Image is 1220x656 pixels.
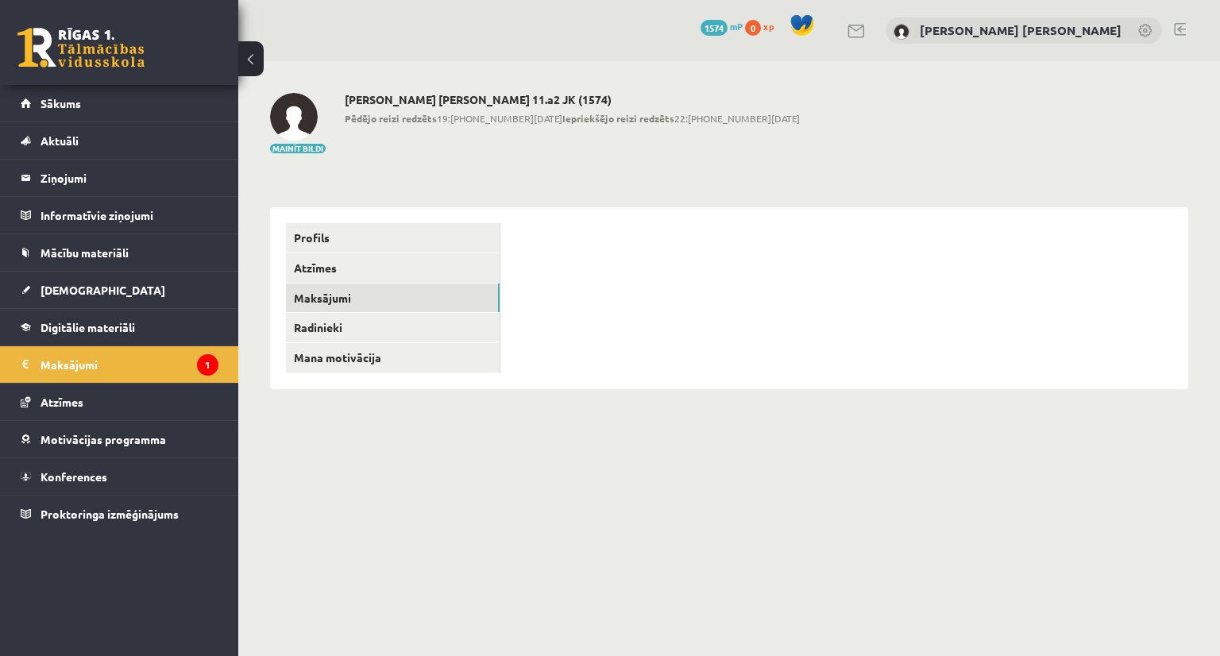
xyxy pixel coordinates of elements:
a: Digitālie materiāli [21,309,218,345]
span: Atzīmes [41,395,83,409]
span: Digitālie materiāli [41,320,135,334]
span: 19:[PHONE_NUMBER][DATE] 22:[PHONE_NUMBER][DATE] [345,111,800,125]
a: Atzīmes [286,253,500,283]
span: Proktoringa izmēģinājums [41,507,179,521]
b: Pēdējo reizi redzēts [345,112,437,125]
span: 1574 [701,20,728,36]
a: Maksājumi [286,284,500,313]
a: Mācību materiāli [21,234,218,271]
a: Informatīvie ziņojumi [21,197,218,233]
legend: Ziņojumi [41,160,218,196]
h2: [PERSON_NAME] [PERSON_NAME] 11.a2 JK (1574) [345,93,800,106]
a: 1574 mP [701,20,743,33]
a: Rīgas 1. Tālmācības vidusskola [17,28,145,68]
a: Ziņojumi [21,160,218,196]
span: Konferences [41,469,107,484]
button: Mainīt bildi [270,144,326,153]
a: Mana motivācija [286,343,500,372]
img: Daniels Salmiņš [270,93,318,141]
a: 0 xp [745,20,782,33]
a: Atzīmes [21,384,218,420]
a: [DEMOGRAPHIC_DATA] [21,272,218,308]
a: Proktoringa izmēģinājums [21,496,218,532]
a: Aktuāli [21,122,218,159]
span: Aktuāli [41,133,79,148]
span: 0 [745,20,761,36]
legend: Maksājumi [41,346,218,383]
span: [DEMOGRAPHIC_DATA] [41,283,165,297]
img: Daniels Salmiņš [894,24,909,40]
a: Sākums [21,85,218,122]
i: 1 [197,354,218,376]
legend: Informatīvie ziņojumi [41,197,218,233]
span: mP [730,20,743,33]
a: Maksājumi1 [21,346,218,383]
a: Konferences [21,458,218,495]
span: Mācību materiāli [41,245,129,260]
span: Motivācijas programma [41,432,166,446]
a: Motivācijas programma [21,421,218,457]
a: [PERSON_NAME] [PERSON_NAME] [920,22,1122,38]
a: Profils [286,223,500,253]
b: Iepriekšējo reizi redzēts [562,112,674,125]
span: Sākums [41,96,81,110]
span: xp [763,20,774,33]
a: Radinieki [286,313,500,342]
